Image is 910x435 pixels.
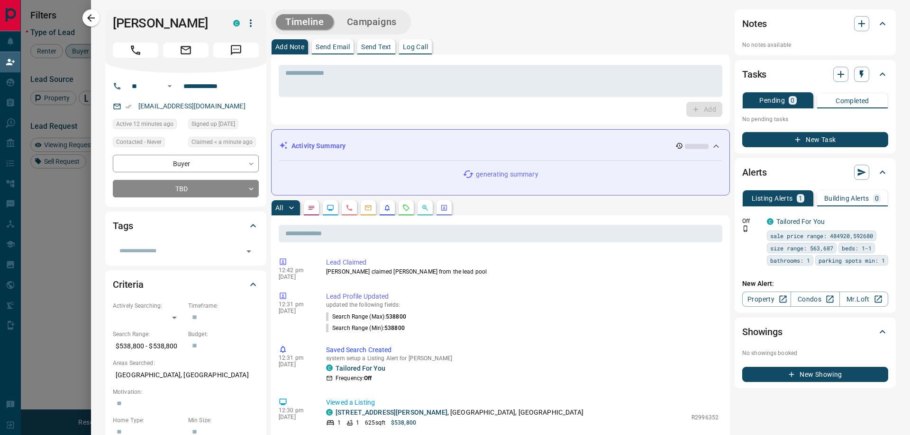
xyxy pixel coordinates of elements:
span: sale price range: 484920,592680 [770,231,873,240]
p: [GEOGRAPHIC_DATA], [GEOGRAPHIC_DATA] [113,367,259,383]
p: 1 [337,418,341,427]
h2: Alerts [742,165,767,180]
p: 12:30 pm [279,407,312,414]
div: condos.ca [233,20,240,27]
div: Buyer [113,155,259,172]
div: Mon Aug 11 2025 [188,119,259,132]
p: 12:31 pm [279,301,312,308]
p: 0 [791,97,794,104]
div: Alerts [742,161,888,184]
h2: Tasks [742,67,766,82]
p: Timeframe: [188,302,259,310]
div: Notes [742,12,888,35]
p: Pending [759,97,785,104]
p: Lead Claimed [326,257,719,267]
p: 12:42 pm [279,267,312,274]
a: Mr.Loft [839,292,888,307]
h2: Showings [742,324,783,339]
svg: Calls [346,204,353,212]
div: TBD [113,180,259,197]
p: Add Note [275,44,304,50]
span: Email [163,43,209,58]
p: Frequency: [336,374,372,382]
p: Completed [836,98,869,104]
span: Message [213,43,259,58]
p: [DATE] [279,274,312,280]
p: Areas Searched: [113,359,259,367]
a: Tailored For You [336,364,385,372]
span: 538800 [384,325,405,331]
p: 1 [356,418,359,427]
p: 0 [875,195,879,202]
h1: [PERSON_NAME] [113,16,219,31]
svg: Agent Actions [440,204,448,212]
a: [STREET_ADDRESS][PERSON_NAME] [336,408,447,416]
svg: Push Notification Only [742,225,749,232]
p: Viewed a Listing [326,398,719,408]
svg: Email Verified [125,103,132,110]
button: Campaigns [337,14,406,30]
p: [DATE] [279,308,312,314]
p: No notes available [742,41,888,49]
svg: Notes [308,204,315,212]
span: 538800 [386,313,406,320]
div: condos.ca [326,409,333,416]
p: Search Range (Max) : [326,312,406,321]
p: , [GEOGRAPHIC_DATA], [GEOGRAPHIC_DATA] [336,408,583,417]
div: Showings [742,320,888,343]
span: Claimed < a minute ago [191,137,253,147]
p: Send Text [361,44,391,50]
h2: Tags [113,218,133,233]
span: Signed up [DATE] [191,119,235,129]
p: generating summary [476,169,538,179]
svg: Emails [364,204,372,212]
p: [PERSON_NAME] claimed [PERSON_NAME] from the lead pool [326,267,719,276]
p: Send Email [316,44,350,50]
p: Listing Alerts [752,195,793,202]
a: Tailored For You [776,218,825,225]
div: Sun Aug 17 2025 [113,119,183,132]
p: Search Range (Min) : [326,324,405,332]
span: bathrooms: 1 [770,256,810,265]
div: Criteria [113,273,259,296]
span: Active 12 minutes ago [116,119,173,129]
div: condos.ca [767,218,773,225]
p: 625 sqft [365,418,385,427]
svg: Listing Alerts [383,204,391,212]
p: Search Range: [113,330,183,338]
p: Log Call [403,44,428,50]
p: Actively Searching: [113,302,183,310]
a: [EMAIL_ADDRESS][DOMAIN_NAME] [138,102,246,110]
span: Call [113,43,158,58]
span: beds: 1-1 [842,243,872,253]
div: Sun Aug 17 2025 [188,137,259,150]
p: All [275,204,283,211]
p: Building Alerts [824,195,869,202]
p: 12:31 pm [279,355,312,361]
div: Tags [113,214,259,237]
svg: Requests [402,204,410,212]
p: Min Size: [188,416,259,425]
span: parking spots min: 1 [819,256,885,265]
div: Tasks [742,63,888,86]
div: Activity Summary [279,137,722,155]
p: New Alert: [742,279,888,289]
button: New Task [742,132,888,147]
h2: Notes [742,16,767,31]
span: size range: 563,687 [770,243,833,253]
strong: Off [364,375,372,382]
svg: Lead Browsing Activity [327,204,334,212]
button: Open [164,80,175,92]
p: $538,800 [391,418,416,427]
p: 1 [799,195,802,202]
span: Contacted - Never [116,137,162,147]
p: R2996352 [692,413,719,422]
p: No showings booked [742,349,888,357]
p: [DATE] [279,414,312,420]
a: Property [742,292,791,307]
div: condos.ca [326,364,333,371]
button: Timeline [276,14,334,30]
p: Off [742,217,761,225]
button: New Showing [742,367,888,382]
p: Lead Profile Updated [326,292,719,302]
